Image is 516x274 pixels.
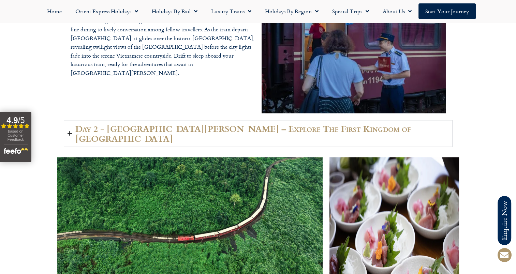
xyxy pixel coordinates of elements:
[418,3,476,19] a: Start your Journey
[69,3,145,19] a: Orient Express Holidays
[75,124,449,143] h2: Day 2 - [GEOGRAPHIC_DATA][PERSON_NAME] – Explore The First Kingdom of [GEOGRAPHIC_DATA]
[145,3,204,19] a: Holidays by Rail
[258,3,325,19] a: Holidays by Region
[64,120,453,147] summary: Day 2 - [GEOGRAPHIC_DATA][PERSON_NAME] – Explore The First Kingdom of [GEOGRAPHIC_DATA]
[376,3,418,19] a: About Us
[204,3,258,19] a: Luxury Trains
[3,3,513,19] nav: Menu
[325,3,376,19] a: Special Trips
[40,3,69,19] a: Home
